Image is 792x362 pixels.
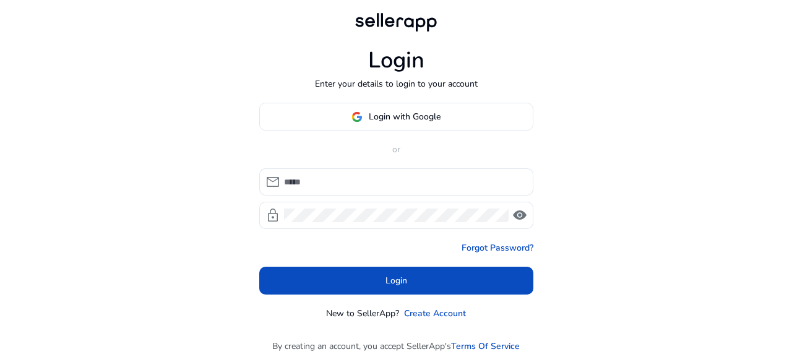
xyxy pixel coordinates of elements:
a: Forgot Password? [462,241,533,254]
span: lock [265,208,280,223]
span: visibility [512,208,527,223]
h1: Login [368,47,424,74]
span: Login with Google [369,110,441,123]
button: Login [259,267,533,295]
a: Terms Of Service [451,340,520,353]
button: Login with Google [259,103,533,131]
a: Create Account [404,307,466,320]
p: or [259,143,533,156]
span: mail [265,175,280,189]
p: Enter your details to login to your account [315,77,478,90]
img: google-logo.svg [351,111,363,123]
span: Login [385,274,407,287]
p: New to SellerApp? [326,307,399,320]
